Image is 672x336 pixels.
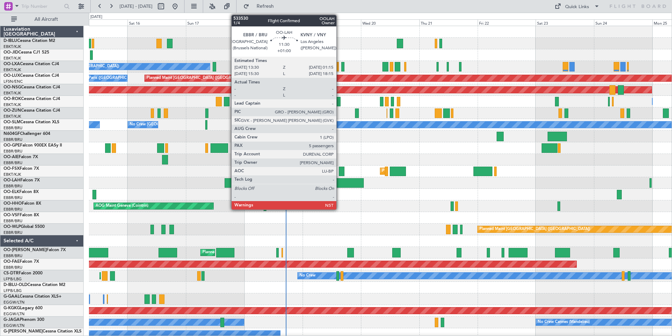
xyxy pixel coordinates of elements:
div: Planned Maint [GEOGRAPHIC_DATA] ([GEOGRAPHIC_DATA] National) [202,247,330,258]
span: D-IBLU-OLD [4,283,27,287]
div: No Crew Paris ([GEOGRAPHIC_DATA]) [71,73,141,83]
a: CS-DTRFalcon 2000 [4,271,43,275]
a: OO-SLMCessna Citation XLS [4,120,59,124]
a: EBBR/BRU [4,207,22,212]
a: OO-ELKFalcon 8X [4,190,39,194]
span: OO-WLP [4,225,21,229]
button: Quick Links [551,1,603,12]
a: LFSN/ENC [4,79,23,84]
div: A/C Unavailable [GEOGRAPHIC_DATA] [246,119,317,130]
a: OO-NSGCessna Citation CJ4 [4,85,60,89]
a: EGGW/LTN [4,311,25,317]
div: No Crew [GEOGRAPHIC_DATA] ([GEOGRAPHIC_DATA] National) [130,119,247,130]
span: G-JAGA [4,318,20,322]
button: All Aircraft [8,14,76,25]
a: OO-[PERSON_NAME]Falcon 7X [4,248,66,252]
div: Planned Maint [GEOGRAPHIC_DATA] ([GEOGRAPHIC_DATA]) [147,73,257,83]
a: EBBR/BRU [4,160,22,166]
a: OO-AIEFalcon 7X [4,155,38,159]
div: Quick Links [565,4,589,11]
span: All Aircraft [18,17,74,22]
a: EGGW/LTN [4,323,25,328]
button: Refresh [240,1,282,12]
span: CS-DTR [4,271,19,275]
span: OO-AIE [4,155,19,159]
span: OO-LAH [4,178,20,182]
a: D-IBLUCessna Citation M2 [4,39,55,43]
span: OO-ROK [4,97,21,101]
div: Fri 22 [478,19,536,26]
a: G-KGKGLegacy 600 [4,306,43,310]
a: OO-FAEFalcon 7X [4,260,39,264]
span: OO-FAE [4,260,20,264]
a: OO-FSXFalcon 7X [4,167,39,171]
a: EBKT/KJK [4,102,21,107]
span: Refresh [251,4,280,9]
a: EGGW/LTN [4,300,25,305]
a: EBBR/BRU [4,230,22,235]
a: G-[PERSON_NAME]Cessna Citation XLS [4,329,82,334]
span: OO-FSX [4,167,20,171]
a: OO-JIDCessna CJ1 525 [4,50,49,55]
a: OO-HHOFalcon 8X [4,201,41,206]
a: OO-GPEFalcon 900EX EASy II [4,143,62,148]
div: Sat 16 [128,19,186,26]
div: [DATE] [90,14,102,20]
a: EBKT/KJK [4,114,21,119]
span: OO-LXA [4,62,20,66]
div: No Crew [299,270,316,281]
span: OO-ZUN [4,108,21,113]
div: Mon 18 [244,19,303,26]
a: EBBR/BRU [4,265,22,270]
a: OO-LXACessna Citation CJ4 [4,62,59,66]
a: EBBR/BRU [4,183,22,189]
span: OO-SLM [4,120,20,124]
span: G-KGKG [4,306,20,310]
span: OO-NSG [4,85,21,89]
a: OO-LAHFalcon 7X [4,178,40,182]
span: D-IBLU [4,39,17,43]
span: OO-JID [4,50,18,55]
a: LFPB/LBG [4,288,22,293]
div: AOG Maint Geneva (Cointrin) [96,201,148,211]
a: OO-LUXCessna Citation CJ4 [4,74,59,78]
span: OO-ELK [4,190,19,194]
a: EBKT/KJK [4,67,21,73]
div: Planned Maint [GEOGRAPHIC_DATA] ([GEOGRAPHIC_DATA]) [479,224,590,235]
div: Planned Maint Kortrijk-[GEOGRAPHIC_DATA] [382,166,464,176]
div: Thu 21 [419,19,478,26]
a: EBKT/KJK [4,56,21,61]
span: G-[PERSON_NAME] [4,329,43,334]
a: G-GAALCessna Citation XLS+ [4,294,62,299]
span: N604GF [4,132,20,136]
div: Wed 20 [361,19,419,26]
a: OO-ZUNCessna Citation CJ4 [4,108,60,113]
a: EBKT/KJK [4,172,21,177]
span: [DATE] - [DATE] [119,3,153,10]
a: N604GFChallenger 604 [4,132,50,136]
div: Tue 19 [303,19,361,26]
a: EBKT/KJK [4,44,21,49]
a: OO-ROKCessna Citation CJ4 [4,97,60,101]
div: Sun 24 [594,19,652,26]
a: EBBR/BRU [4,253,22,259]
div: Fri 15 [70,19,128,26]
div: A/C Unavailable [GEOGRAPHIC_DATA] ([GEOGRAPHIC_DATA] National) [304,61,435,72]
span: OO-HHO [4,201,22,206]
span: OO-LUX [4,74,20,78]
a: EBKT/KJK [4,91,21,96]
a: EBBR/BRU [4,125,22,131]
div: Sat 23 [536,19,594,26]
a: OO-VSFFalcon 8X [4,213,39,217]
span: OO-[PERSON_NAME] [4,248,46,252]
span: G-GAAL [4,294,20,299]
span: OO-VSF [4,213,20,217]
a: EBBR/BRU [4,195,22,200]
a: EBBR/BRU [4,218,22,224]
a: G-JAGAPhenom 300 [4,318,44,322]
input: Trip Number [21,1,62,12]
div: No Crew Cannes (Mandelieu) [538,317,590,328]
div: Sun 17 [186,19,244,26]
a: EBBR/BRU [4,149,22,154]
a: LFPB/LBG [4,276,22,282]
